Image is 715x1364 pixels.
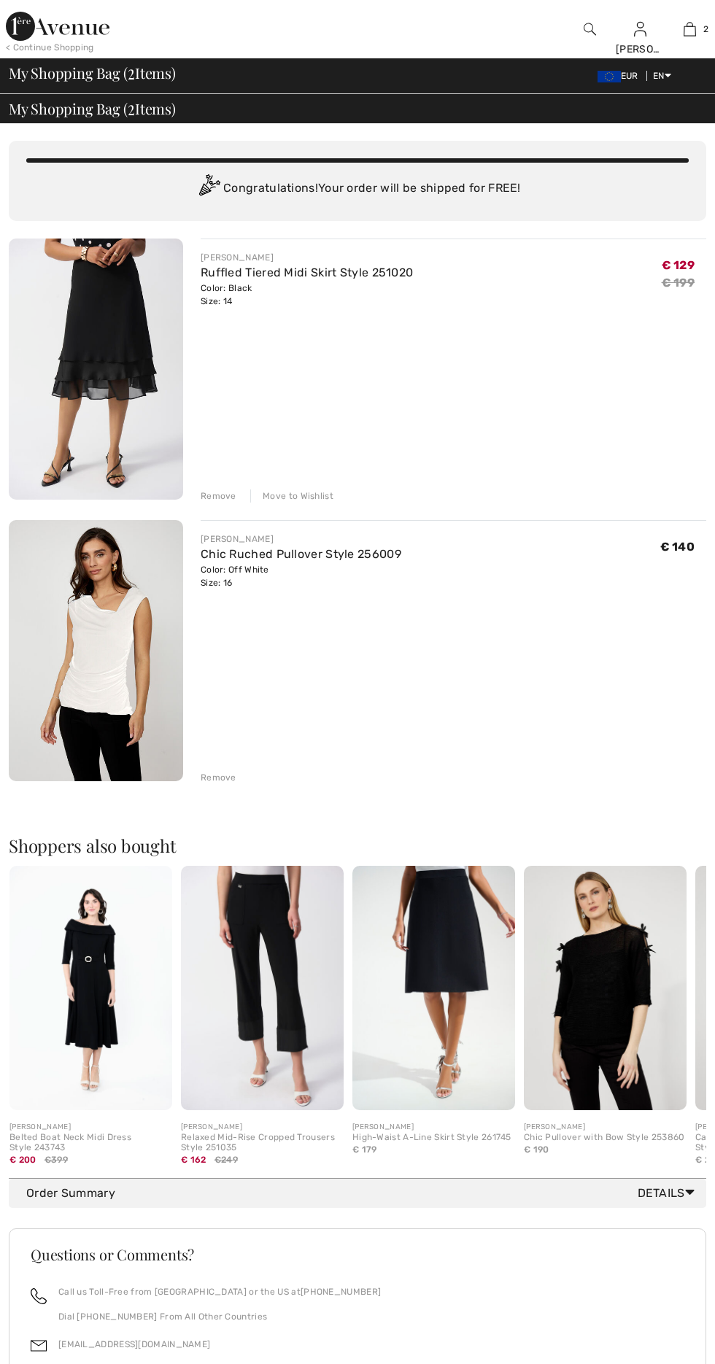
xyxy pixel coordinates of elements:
[201,532,401,546] div: [PERSON_NAME]
[634,22,646,36] a: Sign In
[194,174,223,204] img: Congratulation2.svg
[201,266,413,279] a: Ruffled Tiered Midi Skirt Style 251020
[9,520,183,782] img: Chic Ruched Pullover Style 256009
[181,1122,344,1133] div: [PERSON_NAME]
[31,1338,47,1354] img: email
[58,1310,381,1323] p: Dial [PHONE_NUMBER] From All Other Countries
[58,1339,210,1349] a: [EMAIL_ADDRESS][DOMAIN_NAME]
[660,540,695,554] span: € 140
[26,174,689,204] div: Congratulations! Your order will be shipped for FREE!
[9,837,706,854] h2: Shoppers also bought
[201,547,401,561] a: Chic Ruched Pullover Style 256009
[31,1288,47,1304] img: call
[6,41,94,54] div: < Continue Shopping
[6,12,109,41] img: 1ère Avenue
[703,23,708,36] span: 2
[352,866,515,1110] img: High-Waist A-Line Skirt Style 261745
[584,20,596,38] img: search the website
[214,1153,238,1166] span: €249
[524,1133,687,1143] div: Chic Pullover with Bow Style 253860
[201,563,401,589] div: Color: Off White Size: 16
[181,866,344,1110] img: Relaxed Mid-Rise Cropped Trousers Style 251035
[665,20,714,38] a: 2
[352,1144,377,1155] span: € 179
[598,71,644,81] span: EUR
[181,1150,206,1165] span: € 162
[662,253,695,272] span: € 129
[181,1133,344,1153] div: Relaxed Mid-Rise Cropped Trousers Style 251035
[201,489,236,503] div: Remove
[26,1185,700,1202] div: Order Summary
[9,866,172,1110] img: Belted Boat Neck Midi Dress Style 243743
[598,71,621,82] img: Euro
[201,251,413,264] div: [PERSON_NAME]
[31,1247,684,1262] h3: Questions or Comments?
[9,1133,172,1153] div: Belted Boat Neck Midi Dress Style 243743
[128,98,135,117] span: 2
[9,66,176,80] span: My Shopping Bag ( Items)
[524,866,687,1110] img: Chic Pullover with Bow Style 253860
[524,1144,549,1155] span: € 190
[45,1153,68,1166] span: €399
[128,62,135,81] span: 2
[58,1285,381,1298] p: Call us Toll-Free from [GEOGRAPHIC_DATA] or the US at
[684,20,696,38] img: My Bag
[9,101,176,116] span: My Shopping Bag ( Items)
[9,1150,36,1165] span: € 200
[352,1133,515,1143] div: High-Waist A-Line Skirt Style 261745
[616,42,665,57] div: [PERSON_NAME]
[524,1122,687,1133] div: [PERSON_NAME]
[352,1122,515,1133] div: [PERSON_NAME]
[301,1287,381,1297] a: [PHONE_NUMBER]
[9,239,183,500] img: Ruffled Tiered Midi Skirt Style 251020
[634,20,646,38] img: My Info
[250,489,333,503] div: Move to Wishlist
[653,71,671,81] span: EN
[9,1122,172,1133] div: [PERSON_NAME]
[638,1185,700,1202] span: Details
[201,282,413,308] div: Color: Black Size: 14
[201,771,236,784] div: Remove
[662,276,695,290] s: € 199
